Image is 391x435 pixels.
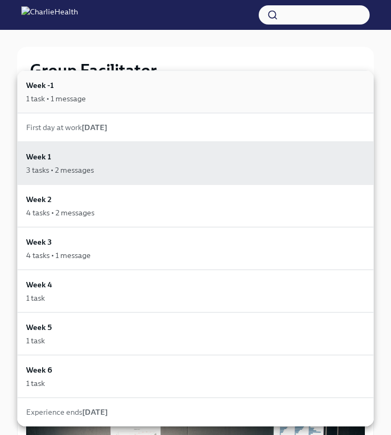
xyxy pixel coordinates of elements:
div: 4 tasks • 2 messages [26,207,94,218]
span: Experience ends [26,407,108,417]
span: First day at work [26,123,107,132]
strong: [DATE] [82,407,108,417]
a: Week 13 tasks • 2 messages [17,142,374,184]
h6: Week 3 [26,236,52,248]
div: 1 task • 1 message [26,93,86,104]
strong: [DATE] [82,123,107,132]
h6: Week 2 [26,194,52,205]
a: Week 34 tasks • 1 message [17,227,374,270]
div: 3 tasks • 2 messages [26,165,94,175]
div: 4 tasks • 1 message [26,250,91,261]
a: Week 51 task [17,312,374,355]
a: Week 41 task [17,270,374,312]
a: Week 61 task [17,355,374,398]
h6: Week 5 [26,321,52,333]
div: 1 task [26,293,45,303]
h6: Week 4 [26,279,52,291]
div: 1 task [26,378,45,389]
h6: Week 6 [26,364,52,376]
h6: Week 1 [26,151,51,163]
a: Week -11 task • 1 message [17,70,374,113]
a: Week 24 tasks • 2 messages [17,184,374,227]
div: 1 task [26,335,45,346]
h6: Week -1 [26,79,54,91]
